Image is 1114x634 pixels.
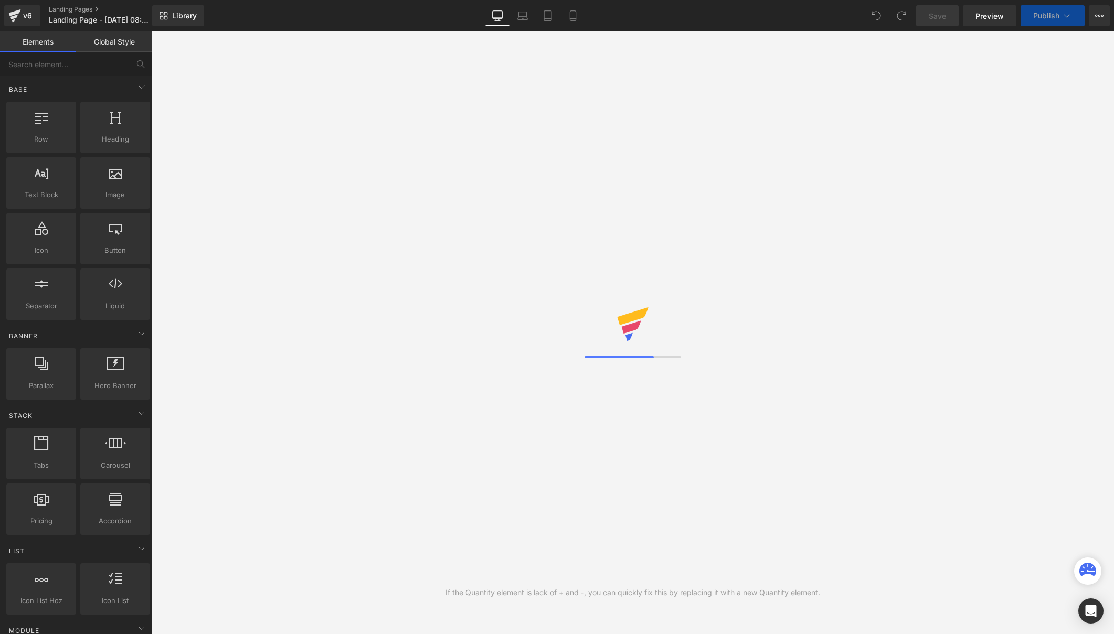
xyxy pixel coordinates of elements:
[929,10,946,22] span: Save
[1033,12,1059,20] span: Publish
[963,5,1016,26] a: Preview
[83,380,147,391] span: Hero Banner
[9,595,73,606] span: Icon List Hoz
[83,134,147,145] span: Heading
[83,515,147,526] span: Accordion
[8,411,34,421] span: Stack
[8,331,39,341] span: Banner
[1089,5,1110,26] button: More
[1078,598,1104,624] div: Open Intercom Messenger
[891,5,912,26] button: Redo
[9,380,73,391] span: Parallax
[8,84,28,94] span: Base
[83,595,147,606] span: Icon List
[83,300,147,311] span: Liquid
[83,460,147,471] span: Carousel
[9,515,73,526] span: Pricing
[21,9,34,23] div: v6
[152,5,204,26] a: New Library
[8,546,26,556] span: List
[560,5,586,26] a: Mobile
[975,10,1004,22] span: Preview
[866,5,887,26] button: Undo
[1021,5,1085,26] button: Publish
[9,300,73,311] span: Separator
[49,16,150,24] span: Landing Page - [DATE] 08:03:59
[4,5,40,26] a: v6
[445,587,820,598] div: If the Quantity element is lack of + and -, you can quickly fix this by replacing it with a new Q...
[172,11,197,20] span: Library
[9,134,73,145] span: Row
[9,460,73,471] span: Tabs
[9,189,73,200] span: Text Block
[83,189,147,200] span: Image
[83,245,147,256] span: Button
[510,5,535,26] a: Laptop
[49,5,169,14] a: Landing Pages
[9,245,73,256] span: Icon
[485,5,510,26] a: Desktop
[535,5,560,26] a: Tablet
[76,31,152,52] a: Global Style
